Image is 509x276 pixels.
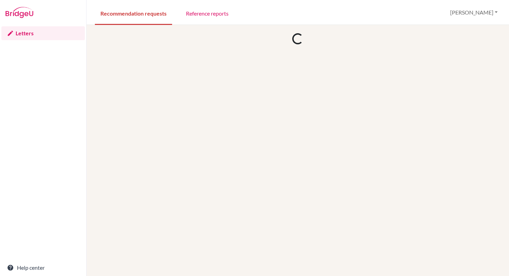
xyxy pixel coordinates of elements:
[1,261,85,275] a: Help center
[291,32,305,46] div: Loading...
[6,7,33,18] img: Bridge-U
[95,1,172,25] a: Recommendation requests
[180,1,234,25] a: Reference reports
[447,6,501,19] button: [PERSON_NAME]
[1,26,85,40] a: Letters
